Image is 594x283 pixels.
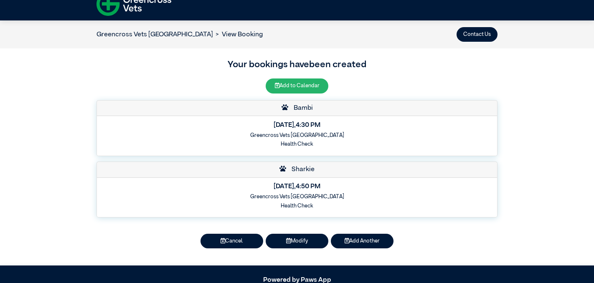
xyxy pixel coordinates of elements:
li: View Booking [213,30,263,40]
a: Greencross Vets [GEOGRAPHIC_DATA] [96,31,213,38]
h5: [DATE] , 4:50 PM [102,183,492,191]
button: Cancel [201,234,263,248]
span: Bambi [289,105,313,111]
h6: Health Check [102,141,492,147]
span: Sharkie [287,166,315,173]
h5: [DATE] , 4:30 PM [102,121,492,129]
nav: breadcrumb [96,30,263,40]
h6: Greencross Vets [GEOGRAPHIC_DATA] [102,132,492,139]
h6: Health Check [102,203,492,209]
h3: Your booking s have been created [96,58,498,72]
button: Add to Calendar [266,78,328,93]
h6: Greencross Vets [GEOGRAPHIC_DATA] [102,194,492,200]
button: Contact Us [457,27,498,42]
button: Add Another [331,234,393,248]
button: Modify [266,234,328,248]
